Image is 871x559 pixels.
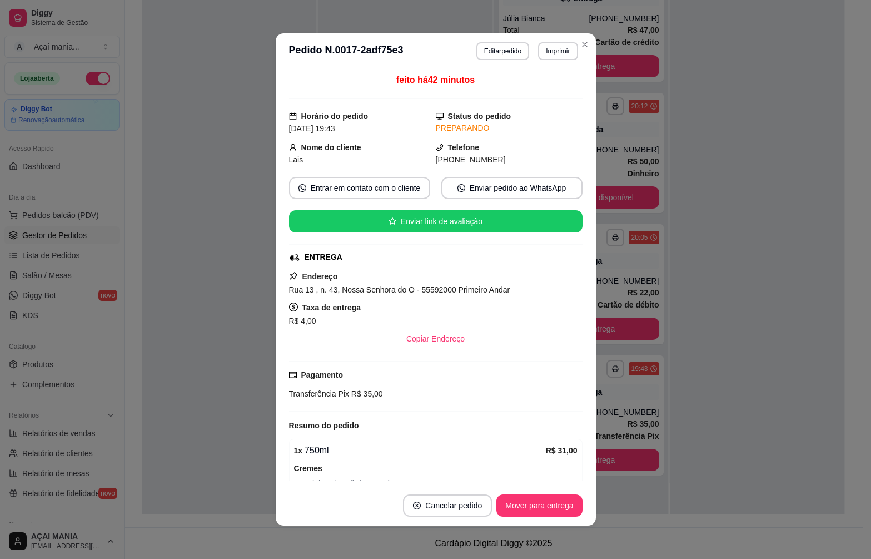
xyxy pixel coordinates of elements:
span: Transferência Pix [289,389,349,398]
span: phone [436,144,444,151]
button: Close [576,36,594,53]
span: Rua 13 , n. 43, Nossa Senhora do O - 55592000 Primeiro Andar [289,285,510,294]
button: Copiar Endereço [397,328,474,350]
button: close-circleCancelar pedido [403,494,492,517]
button: starEnviar link de avaliação [289,210,583,232]
span: user [289,144,297,151]
strong: R$ 31,00 [546,446,578,455]
strong: Horário do pedido [301,112,369,121]
span: feito há 42 minutos [396,75,475,85]
strong: Nome do cliente [301,143,361,152]
div: ENTREGA [305,251,342,263]
div: 750ml [294,444,546,457]
strong: Resumo do pedido [289,421,359,430]
span: dollar [289,303,298,311]
strong: Telefone [448,143,480,152]
span: R$ 4,00 [289,316,316,325]
span: Ninho c/nutella ( R$ 0,00 ) [296,477,578,489]
span: whats-app [457,184,465,192]
strong: 1 x [294,446,303,455]
div: PREPARANDO [436,122,583,134]
span: star [389,217,396,225]
strong: Endereço [302,272,338,281]
button: Mover para entrega [496,494,582,517]
strong: Cremes [294,464,322,473]
h3: Pedido N. 0017-2adf75e3 [289,42,404,60]
span: [PHONE_NUMBER] [436,155,506,164]
strong: 1 x [296,479,307,488]
span: desktop [436,112,444,120]
span: whats-app [298,184,306,192]
button: whats-appEntrar em contato com o cliente [289,177,430,199]
button: Imprimir [538,42,578,60]
span: Lais [289,155,303,164]
strong: Pagamento [301,370,343,379]
strong: Taxa de entrega [302,303,361,312]
button: whats-appEnviar pedido ao WhatsApp [441,177,583,199]
span: pushpin [289,271,298,280]
span: calendar [289,112,297,120]
button: Editarpedido [476,42,529,60]
span: credit-card [289,371,297,379]
span: close-circle [413,502,421,509]
span: R$ 35,00 [349,389,383,398]
strong: Status do pedido [448,112,511,121]
span: [DATE] 19:43 [289,124,335,133]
